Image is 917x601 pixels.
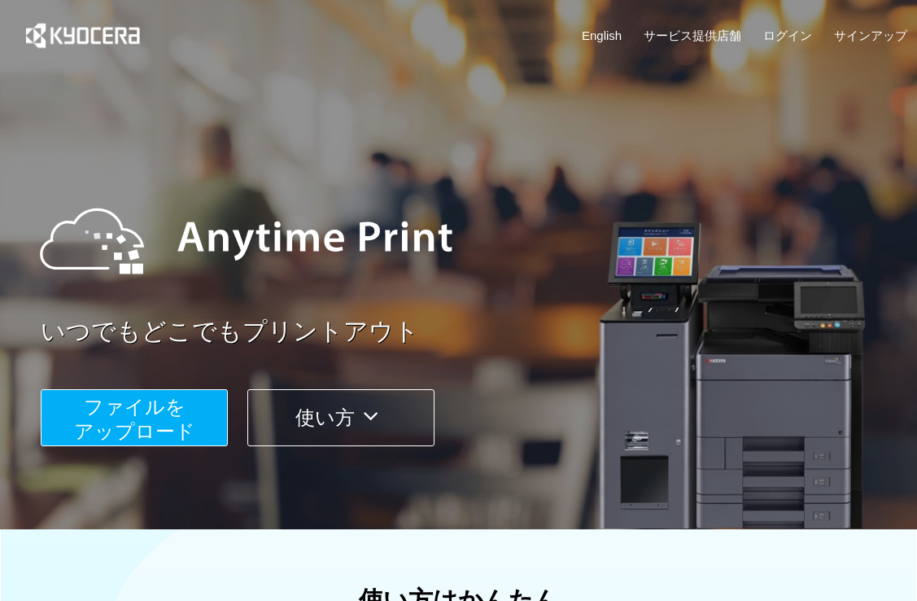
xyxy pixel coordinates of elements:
a: English [582,27,622,44]
button: ファイルを​​アップロード [41,389,228,446]
a: ログイン [763,27,812,44]
button: 使い方 [247,389,434,446]
span: ファイルを ​​アップロード [74,396,195,442]
a: サインアップ [834,27,907,44]
a: いつでもどこでもプリントアウト [41,314,917,349]
a: サービス提供店舗 [644,27,741,44]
